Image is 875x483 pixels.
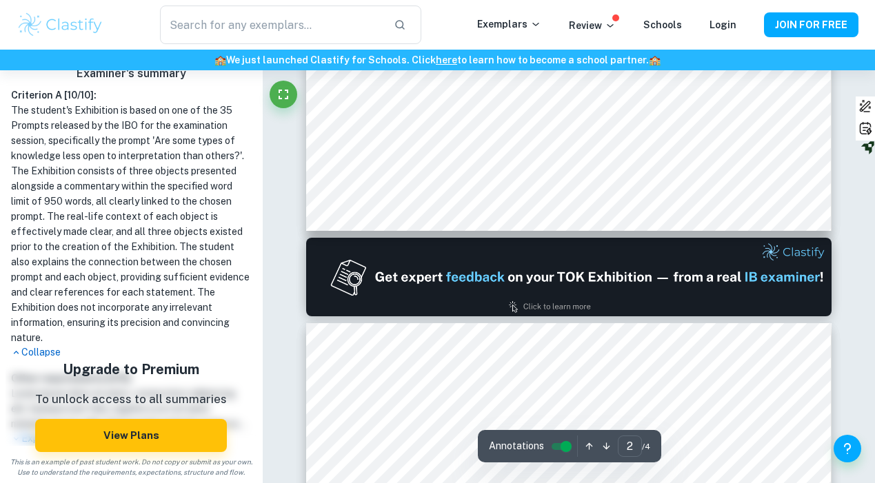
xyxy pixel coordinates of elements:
h1: The student's Exhibition is based on one of the 35 Prompts released by the IBO for the examinatio... [11,103,252,345]
p: Review [569,18,616,33]
p: Exemplars [477,17,541,32]
button: Help and Feedback [834,435,861,462]
span: Annotations [489,439,544,453]
p: Collapse [11,345,252,360]
a: here [436,54,457,65]
img: Clastify logo [17,11,104,39]
a: Login [710,19,736,30]
button: Fullscreen [270,81,297,108]
h6: We just launched Clastify for Schools. Click to learn how to become a school partner. [3,52,872,68]
button: View Plans [35,419,227,452]
input: Search for any exemplars... [160,6,383,44]
img: Ad [306,238,831,316]
h6: Examiner's summary [6,65,257,82]
a: Schools [643,19,682,30]
h5: Upgrade to Premium [35,359,227,380]
span: This is an example of past student work. Do not copy or submit as your own. Use to understand the... [6,457,257,477]
p: To unlock access to all summaries [35,391,227,409]
span: 🏫 [214,54,226,65]
span: / 4 [642,440,650,453]
button: JOIN FOR FREE [764,12,858,37]
h6: Criterion A [ 10 / 10 ]: [11,88,252,103]
span: 🏫 [649,54,661,65]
